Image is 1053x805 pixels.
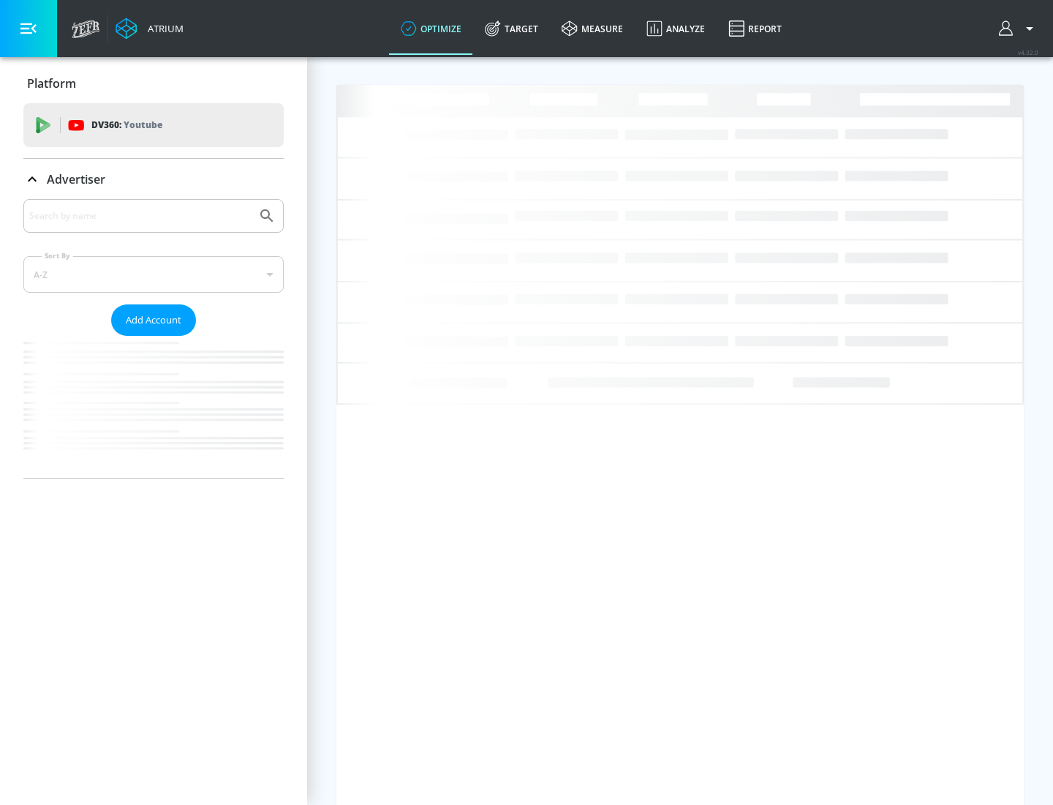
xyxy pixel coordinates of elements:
span: Add Account [126,312,181,329]
a: Atrium [116,18,184,40]
a: Analyze [635,2,717,55]
p: Platform [27,75,76,91]
div: Advertiser [23,199,284,478]
div: Advertiser [23,159,284,200]
p: Youtube [124,117,162,132]
a: optimize [389,2,473,55]
span: v 4.32.0 [1018,48,1038,56]
a: measure [550,2,635,55]
p: Advertiser [47,171,105,187]
a: Report [717,2,793,55]
div: Atrium [142,22,184,35]
button: Add Account [111,304,196,336]
div: A-Z [23,256,284,293]
p: DV360: [91,117,162,133]
input: Search by name [29,206,251,225]
div: DV360: Youtube [23,103,284,147]
div: Platform [23,63,284,104]
label: Sort By [42,251,73,261]
a: Target [473,2,550,55]
nav: list of Advertiser [23,336,284,478]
